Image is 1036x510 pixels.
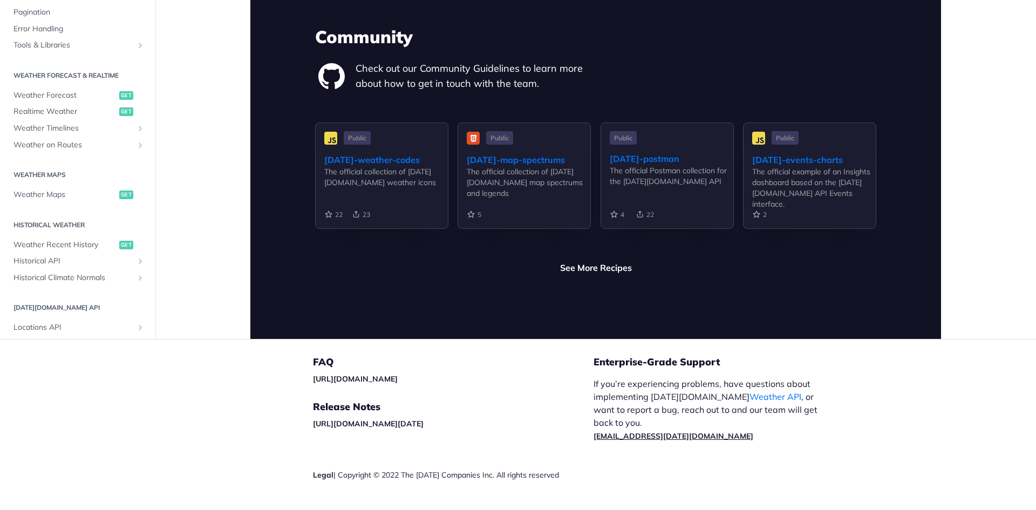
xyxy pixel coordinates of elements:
a: Weather Recent Historyget [8,236,147,253]
a: Error Handling [8,21,147,37]
a: Legal [313,470,333,480]
span: Weather Recent History [13,239,117,250]
span: Weather Timelines [13,123,133,134]
span: get [119,191,133,199]
span: get [119,91,133,100]
a: Public [DATE]-events-charts The official example of an Insights dashboard based on the [DATE][DOM... [743,123,876,246]
a: Weather API [749,391,801,402]
div: [DATE]-postman [610,152,733,165]
span: Insights API [13,339,133,350]
div: [DATE]-map-spectrums [467,153,590,166]
span: Tools & Libraries [13,40,133,51]
span: Realtime Weather [13,106,117,117]
p: Check out our Community Guidelines to learn more about how to get in touch with the team. [356,61,596,91]
a: Historical Climate NormalsShow subpages for Historical Climate Normals [8,270,147,286]
h2: Weather Forecast & realtime [8,71,147,80]
span: Historical API [13,256,133,267]
button: Show subpages for Weather Timelines [136,124,145,133]
button: Show subpages for Locations API [136,323,145,332]
h2: [DATE][DOMAIN_NAME] API [8,303,147,312]
span: Weather on Routes [13,139,133,150]
span: Public [486,131,513,145]
a: [EMAIL_ADDRESS][DATE][DOMAIN_NAME] [594,431,753,441]
p: If you’re experiencing problems, have questions about implementing [DATE][DOMAIN_NAME] , or want ... [594,377,829,442]
span: Locations API [13,322,133,333]
a: Weather on RoutesShow subpages for Weather on Routes [8,137,147,153]
span: get [119,240,133,249]
div: | Copyright © 2022 The [DATE] Companies Inc. All rights reserved [313,470,594,480]
a: Weather Forecastget [8,87,147,104]
span: Public [610,131,637,145]
a: Weather TimelinesShow subpages for Weather Timelines [8,120,147,137]
a: Locations APIShow subpages for Locations API [8,319,147,336]
a: Historical APIShow subpages for Historical API [8,253,147,269]
span: Historical Climate Normals [13,273,133,283]
a: Weather Mapsget [8,187,147,203]
a: See More Recipes [560,261,632,274]
button: Show subpages for Historical Climate Normals [136,274,145,282]
h5: Enterprise-Grade Support [594,356,846,369]
div: The official collection of [DATE][DOMAIN_NAME] weather icons [324,166,448,188]
span: get [119,107,133,116]
h3: Community [315,25,876,49]
div: The official Postman collection for the [DATE][DOMAIN_NAME] API [610,165,733,187]
a: Public [DATE]-postman The official Postman collection for the [DATE][DOMAIN_NAME] API [601,123,734,246]
h2: Weather Maps [8,170,147,180]
span: Public [344,131,371,145]
button: Show subpages for Weather on Routes [136,140,145,149]
h5: FAQ [313,356,594,369]
a: Tools & LibrariesShow subpages for Tools & Libraries [8,37,147,53]
span: Public [772,131,799,145]
a: Public [DATE]-map-spectrums The official collection of [DATE][DOMAIN_NAME] map spectrums and legends [458,123,591,246]
span: Pagination [13,7,145,18]
h2: Historical Weather [8,220,147,229]
a: Public [DATE]-weather-codes The official collection of [DATE][DOMAIN_NAME] weather icons [315,123,448,246]
span: Weather Forecast [13,90,117,101]
a: Pagination [8,4,147,21]
div: [DATE]-events-charts [752,153,876,166]
button: Show subpages for Tools & Libraries [136,41,145,50]
a: Insights APIShow subpages for Insights API [8,336,147,352]
span: Weather Maps [13,189,117,200]
button: Show subpages for Historical API [136,257,145,266]
a: Realtime Weatherget [8,104,147,120]
a: [URL][DOMAIN_NAME] [313,374,398,384]
a: [URL][DOMAIN_NAME][DATE] [313,419,424,429]
div: [DATE]-weather-codes [324,153,448,166]
div: The official example of an Insights dashboard based on the [DATE][DOMAIN_NAME] API Events interface. [752,166,876,209]
h5: Release Notes [313,400,594,413]
div: The official collection of [DATE][DOMAIN_NAME] map spectrums and legends [467,166,590,199]
span: Error Handling [13,24,145,35]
